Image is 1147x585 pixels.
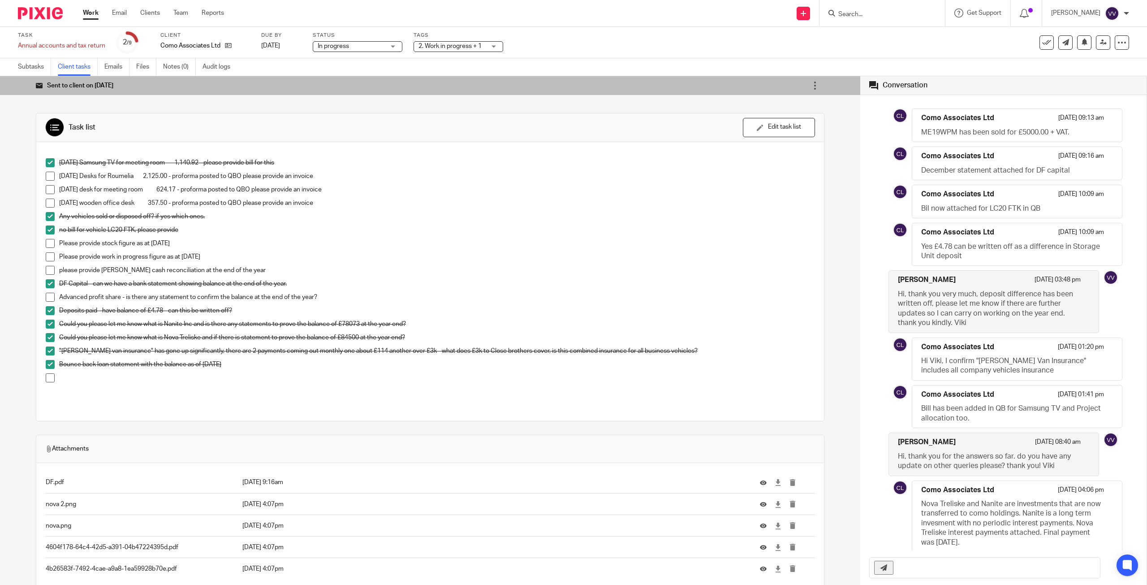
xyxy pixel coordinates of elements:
p: Bounce back loan statement with the balance as of [DATE] [59,360,815,369]
div: Sent to client on [DATE] [36,81,113,90]
span: [DATE] [261,43,280,49]
p: [DATE] 4:07pm [242,564,746,573]
p: [DATE] 4:07pm [242,500,746,509]
img: Pixie [18,7,63,19]
p: [DATE] 4:07pm [242,521,746,530]
p: Advanced profit share - is there any statement to confirm the balance at the end of the year? [59,293,815,302]
a: Clients [140,9,160,17]
a: Reports [202,9,224,17]
p: [PERSON_NAME] [1051,9,1100,17]
p: [DATE] desk for meeting room 624.17 - proforma posted to QBO please provide an invoice [59,185,815,194]
a: Download [775,500,781,509]
img: svg%3E [893,223,907,237]
img: svg%3E [893,385,907,399]
p: [DATE] 08:40 am [1035,438,1081,451]
h4: Como Associates Ltd [921,190,994,199]
p: [DATE] 04:06 pm [1058,485,1104,499]
p: nova 2.png [46,500,237,509]
p: DF.pdf [46,478,237,487]
img: svg%3E [893,338,907,352]
p: Please provide work in progress figure as at [DATE] [59,252,815,261]
a: Audit logs [203,58,237,76]
p: [DATE] 10:09 am [1058,190,1104,204]
a: Download [775,521,781,530]
h4: Como Associates Ltd [921,485,994,495]
h4: Como Associates Ltd [921,228,994,237]
img: svg%3E [1105,6,1119,21]
p: Nova Treliske and Nanite are investments that are now transferred to como holdings. Nanite is a l... [921,499,1104,547]
h4: Como Associates Ltd [921,390,994,399]
p: Hi, thank you for the answers so far. do you have any update on other queries please? thank you! ... [898,452,1081,471]
label: Client [160,32,250,39]
a: Download [775,564,781,573]
a: Work [83,9,99,17]
p: Deposits paid - have balance of £4.78 - can this be written off? [59,306,815,315]
label: Tags [414,32,503,39]
p: [DATE] 03:48 pm [1035,275,1081,289]
div: Task list [69,123,95,132]
a: Files [136,58,156,76]
input: Search [837,11,918,19]
p: [DATE] 09:13 am [1058,113,1104,127]
div: 2 [123,37,132,48]
a: Client tasks [58,58,98,76]
h4: Como Associates Ltd [921,113,994,123]
p: Como Associates Ltd [160,41,220,50]
p: no bill for vehicle LC20 FTK, please provide [59,225,815,234]
div: Annual accounts and tax return [18,41,105,50]
p: [DATE] 9:16am [242,478,746,487]
p: [DATE] Samsung TV for meeting room 1,140.92 - please provide bill for this [59,158,815,167]
label: Task [18,32,105,39]
span: Attachments [45,444,89,453]
a: Notes (0) [163,58,196,76]
img: svg%3E [1104,433,1118,447]
p: [DATE] wooden office desk 357.50 - proforma posted to QBO please provide an invoice [59,199,815,208]
a: Download [775,543,781,552]
span: 2. Work in progress + 1 [418,43,482,49]
small: /9 [127,40,132,45]
a: Email [112,9,127,17]
p: please provide [PERSON_NAME] cash reconciliation at the end of the year [59,266,815,275]
a: Subtasks [18,58,51,76]
p: [DATE] Desks for Roumelia 2,125.00 - proforma posted to QBO please provide an invoice [59,172,815,181]
h4: Como Associates Ltd [921,342,994,352]
p: "[PERSON_NAME] van insurance" has gone up significantly, there are 2 payments coming out monthly ... [59,347,815,355]
a: Emails [104,58,129,76]
p: ME19WPM has been sold for £5000.00 + VAT. [921,128,1104,137]
p: Could you please let me know what is Nova Treliske and if there is statement to prove the balance... [59,333,815,342]
span: Get Support [967,10,1001,16]
p: Yes £4.78 can be written off as a difference in Storage Unit deposit [921,242,1104,261]
p: Bil now attached for LC20 FTK in QB [921,204,1104,213]
a: Team [173,9,188,17]
p: 4604f178-64c4-42d5-a391-04b47224395d.pdf [46,543,237,552]
p: [DATE] 10:09 am [1058,228,1104,242]
label: Due by [261,32,302,39]
p: [DATE] 09:16 am [1058,152,1104,165]
p: Could you please let me know what is Nanite Inc and is there any statements to prove the balance ... [59,320,815,329]
p: Hi Viki, I confirm "[PERSON_NAME] Van Insurance" includes all company vehicles insurance [921,356,1104,376]
p: nova.png [46,521,237,530]
p: DF Capital - can we have a bank statement showing balance at the end of the year. [59,279,815,288]
p: December statement attached for DF capital [921,166,1104,175]
button: Edit task list [743,118,815,137]
p: 4b26583f-7492-4cae-a9a8-1ea59928b70e.pdf [46,564,237,573]
p: Bill has been added in QB for Samsung TV and Project allocation too. [921,404,1104,423]
img: svg%3E [893,185,907,199]
p: [DATE] 01:20 pm [1058,342,1104,356]
h4: [PERSON_NAME] [898,275,956,285]
p: Hi, thank you very much, deposit difference has been written off, please let me know if there are... [898,290,1081,328]
span: In progress [318,43,349,49]
img: svg%3E [893,481,907,495]
h4: [PERSON_NAME] [898,438,956,447]
img: svg%3E [893,147,907,161]
img: svg%3E [1104,270,1118,285]
label: Status [313,32,402,39]
p: [DATE] 4:07pm [242,543,746,552]
p: [DATE] 01:41 pm [1058,390,1104,404]
p: Please provide stock figure as at [DATE] [59,239,815,248]
p: Any vehicles sold or disposed off? if yes which ones. [59,212,815,221]
div: Conversation [883,81,927,90]
img: svg%3E [893,108,907,123]
h4: Como Associates Ltd [921,152,994,161]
